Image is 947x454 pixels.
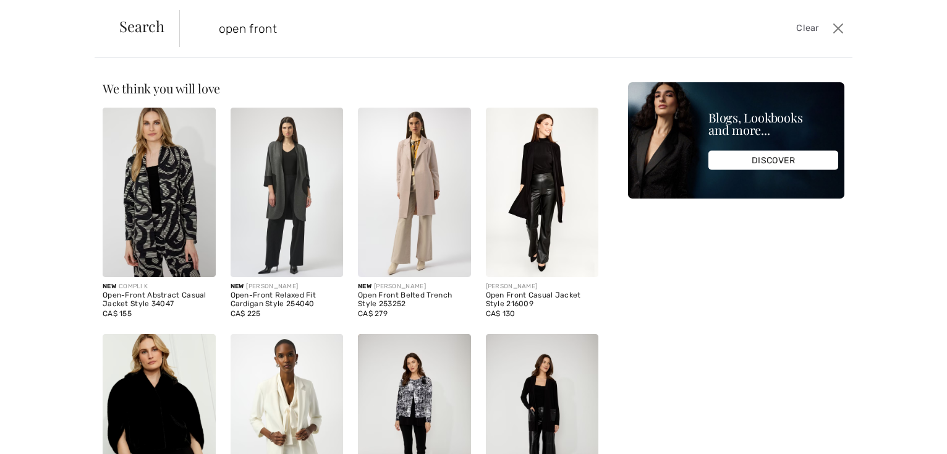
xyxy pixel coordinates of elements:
[829,19,847,38] button: Close
[231,291,344,309] div: Open-Front Relaxed Fit Cardigan Style 254040
[358,282,471,291] div: [PERSON_NAME]
[28,9,53,20] span: Help
[486,108,599,277] img: Open Front Casual Jacket Style 216009. Black
[358,291,471,309] div: Open Front Belted Trench Style 253252
[358,283,372,290] span: New
[103,80,220,96] span: We think you will love
[628,82,844,199] img: Blogs, Lookbooks and more...
[103,291,216,309] div: Open-Front Abstract Casual Jacket Style 34047
[119,19,164,33] span: Search
[103,283,116,290] span: New
[231,282,344,291] div: [PERSON_NAME]
[103,282,216,291] div: COMPLI K
[486,291,599,309] div: Open Front Casual Jacket Style 216009
[103,309,132,318] span: CA$ 155
[486,282,599,291] div: [PERSON_NAME]
[708,111,838,136] div: Blogs, Lookbooks and more...
[231,283,244,290] span: New
[796,22,819,35] span: Clear
[103,108,216,277] img: Open-Front Abstract Casual Jacket Style 34047. As sample
[231,108,344,277] img: Open-Front Relaxed Fit Cardigan Style 254040. Black/Black
[486,309,516,318] span: CA$ 130
[210,10,674,47] input: TYPE TO SEARCH
[231,309,261,318] span: CA$ 225
[358,108,471,277] img: Open Front Belted Trench Style 253252. Moonstone
[358,309,388,318] span: CA$ 279
[708,151,838,170] div: DISCOVER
